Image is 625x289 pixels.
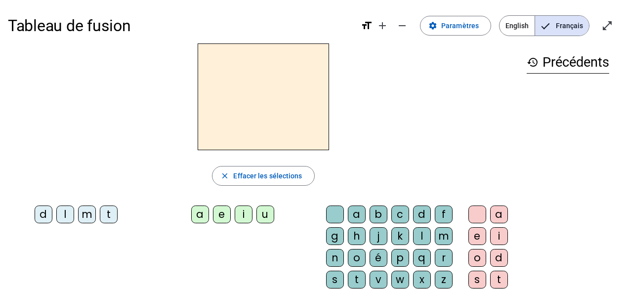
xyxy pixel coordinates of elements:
div: o [348,249,366,267]
div: q [413,249,431,267]
div: i [235,206,252,223]
div: g [326,227,344,245]
mat-icon: close [220,171,229,180]
h1: Tableau de fusion [8,10,353,41]
div: s [326,271,344,289]
div: a [191,206,209,223]
button: Diminuer la taille de la police [392,16,412,36]
div: e [213,206,231,223]
div: e [468,227,486,245]
mat-icon: remove [396,20,408,32]
div: l [413,227,431,245]
button: Augmenter la taille de la police [373,16,392,36]
div: m [78,206,96,223]
mat-icon: history [527,56,539,68]
button: Paramètres [420,16,491,36]
button: Effacer les sélections [212,166,314,186]
mat-icon: open_in_full [601,20,613,32]
div: t [490,271,508,289]
div: s [468,271,486,289]
div: t [100,206,118,223]
div: é [370,249,387,267]
div: p [391,249,409,267]
div: d [490,249,508,267]
div: k [391,227,409,245]
div: f [435,206,453,223]
div: h [348,227,366,245]
div: d [413,206,431,223]
div: j [370,227,387,245]
div: r [435,249,453,267]
div: o [468,249,486,267]
span: Français [535,16,589,36]
div: v [370,271,387,289]
mat-icon: add [376,20,388,32]
div: i [490,227,508,245]
span: Effacer les sélections [233,170,302,182]
div: a [490,206,508,223]
div: b [370,206,387,223]
button: Entrer en plein écran [597,16,617,36]
div: u [256,206,274,223]
div: m [435,227,453,245]
mat-icon: format_size [361,20,373,32]
span: English [500,16,535,36]
mat-button-toggle-group: Language selection [499,15,589,36]
h3: Précédents [527,51,609,74]
div: x [413,271,431,289]
span: Paramètres [441,20,479,32]
div: a [348,206,366,223]
div: t [348,271,366,289]
mat-icon: settings [428,21,437,30]
div: n [326,249,344,267]
div: d [35,206,52,223]
div: z [435,271,453,289]
div: w [391,271,409,289]
div: l [56,206,74,223]
div: c [391,206,409,223]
